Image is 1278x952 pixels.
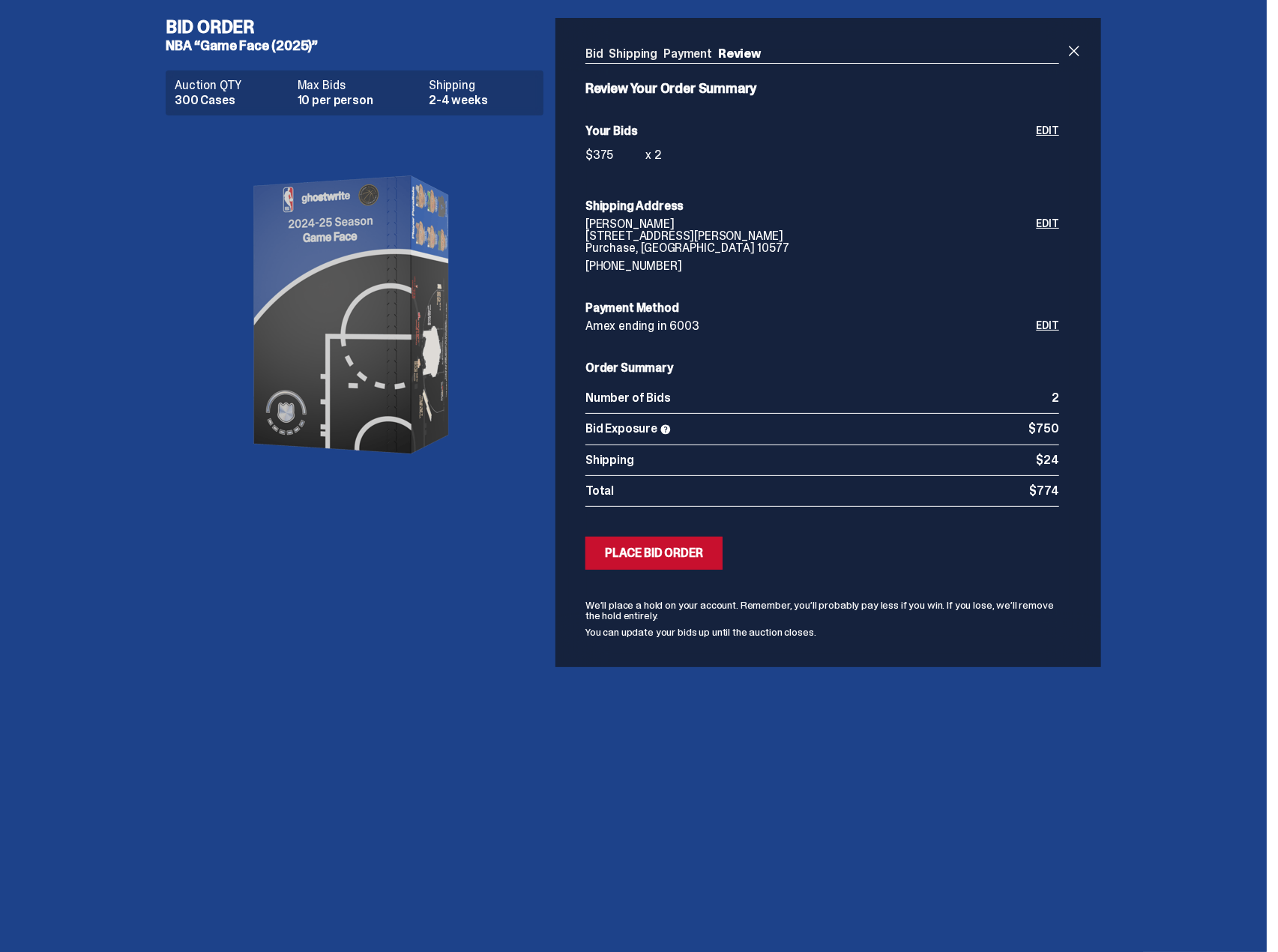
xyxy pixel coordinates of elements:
[585,362,1059,374] h6: Order Summary
[1029,423,1059,436] p: $750
[585,242,1037,254] p: Purchase, [GEOGRAPHIC_DATA] 10577
[1037,320,1059,332] a: Edit
[585,230,1037,242] p: [STREET_ADDRESS][PERSON_NAME]
[298,94,420,106] dd: 10 per person
[429,79,534,91] dt: Shipping
[585,218,1037,230] p: [PERSON_NAME]
[298,79,420,91] dt: Max Bids
[166,18,555,36] h4: Bid Order
[1037,125,1059,170] a: Edit
[585,260,1037,272] p: [PHONE_NUMBER]
[585,627,1059,637] p: You can update your bids up until the auction closes.
[1052,392,1059,404] p: 2
[585,454,1036,466] p: Shipping
[585,125,1037,137] h6: Your Bids
[175,79,289,91] dt: Auction QTY
[585,423,1029,436] p: Bid Exposure
[585,537,723,570] button: Place Bid Order
[645,149,662,161] p: x 2
[166,39,555,52] h5: NBA “Game Face (2025)”
[429,94,534,106] dd: 2-4 weeks
[718,46,761,61] a: Review
[1037,218,1059,272] a: Edit
[585,600,1059,621] p: We’ll place a hold on your account. Remember, you’ll probably pay less if you win. If you lose, w...
[663,46,712,61] a: Payment
[585,200,1059,212] h6: Shipping Address
[585,392,1052,404] p: Number of Bids
[585,320,1037,332] p: Amex ending in 6003
[205,127,504,502] img: product image
[1036,454,1059,466] p: $24
[175,94,289,106] dd: 300 Cases
[585,302,1059,314] h6: Payment Method
[585,485,1030,497] p: Total
[605,547,703,559] div: Place Bid Order
[609,46,658,61] a: Shipping
[1030,485,1059,497] p: $774
[585,149,645,161] p: $375
[585,46,603,61] a: Bid
[585,82,1059,95] h5: Review Your Order Summary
